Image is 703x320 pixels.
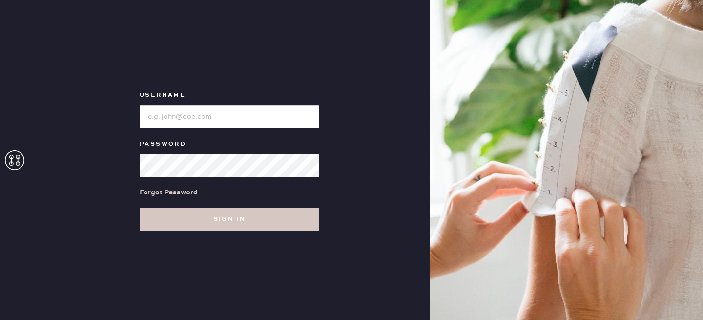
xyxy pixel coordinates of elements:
div: Forgot Password [140,187,198,198]
input: e.g. john@doe.com [140,105,319,128]
label: Username [140,89,319,101]
button: Sign in [140,208,319,231]
label: Password [140,138,319,150]
a: Forgot Password [140,177,198,208]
